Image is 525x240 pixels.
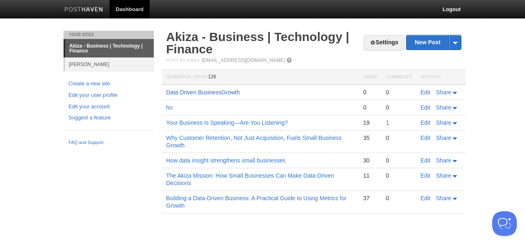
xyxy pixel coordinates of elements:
[436,119,451,126] span: Share
[166,58,200,63] span: Post by Email
[363,119,377,126] div: 19
[436,172,451,179] span: Share
[386,172,412,179] div: 0
[386,104,412,111] div: 0
[65,39,154,57] a: Akiza - Business | Technology | Finance
[166,119,288,126] a: Your Business Is Speaking—Are You Listening?
[162,70,359,85] th: Homepage Views
[386,194,412,202] div: 0
[363,134,377,142] div: 35
[386,89,412,96] div: 0
[382,70,416,85] th: Comments
[436,104,451,111] span: Share
[364,35,404,50] a: Settings
[386,119,389,126] a: 1
[416,70,466,85] th: Actions
[166,104,173,111] a: ho
[386,134,412,142] div: 0
[202,57,285,63] a: [EMAIL_ADDRESS][DOMAIN_NAME]
[436,135,451,141] span: Share
[166,89,240,96] a: Data Driven BusinessGrowth
[420,104,430,111] a: Edit
[386,157,412,164] div: 0
[420,135,430,141] a: Edit
[420,172,430,179] a: Edit
[363,104,377,111] div: 0
[166,157,285,164] a: How data insight strengthens small businesses
[420,195,430,201] a: Edit
[436,195,451,201] span: Share
[68,139,149,146] a: FAQ and Support
[406,35,461,50] a: New Post
[166,135,342,149] a: Why Customer Retention, Not Just Acquisition, Fuels Small Business Growth
[68,91,149,100] a: Edit your user profile
[166,30,349,56] a: Akiza - Business | Technology | Finance
[363,157,377,164] div: 30
[166,195,347,209] a: Building a Data-Driven Business: A Practical Guide to Using Metrics for Growth
[420,89,430,96] a: Edit
[363,172,377,179] div: 11
[65,57,154,71] a: [PERSON_NAME]
[420,119,430,126] a: Edit
[436,89,451,96] span: Share
[68,114,149,122] a: Suggest a feature
[64,31,154,39] li: Your Sites
[68,80,149,88] a: Create a new site
[64,7,103,13] img: Posthaven-bar
[363,194,377,202] div: 37
[420,157,430,164] a: Edit
[208,74,216,80] span: 126
[363,89,377,96] div: 0
[492,211,517,236] iframe: Help Scout Beacon - Open
[166,172,334,186] a: The Akiza Mission: How Small Businesses Can Make Data-Driven Decisions
[359,70,381,85] th: Views
[68,103,149,111] a: Edit your account
[436,157,451,164] span: Share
